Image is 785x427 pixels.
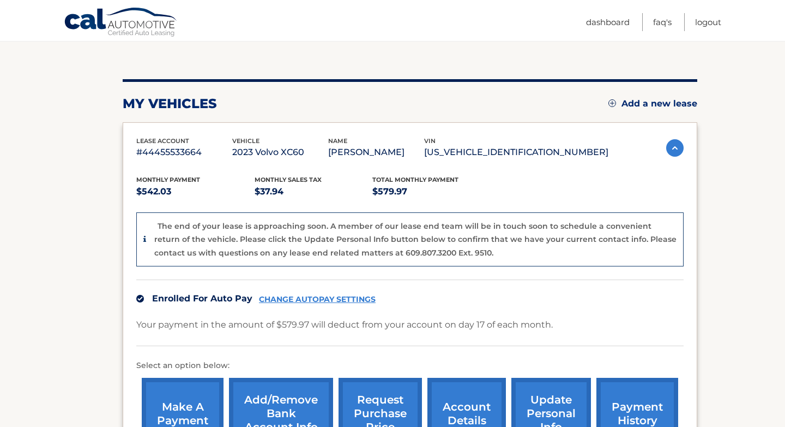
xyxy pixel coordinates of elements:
a: Add a new lease [608,98,697,109]
a: Logout [695,13,721,31]
img: add.svg [608,99,616,107]
a: FAQ's [653,13,672,31]
p: $579.97 [372,184,491,199]
span: Monthly Payment [136,176,200,183]
span: lease account [136,137,189,145]
p: [US_VEHICLE_IDENTIFICATION_NUMBER] [424,145,608,160]
span: Enrolled For Auto Pay [152,293,252,304]
p: Select an option below: [136,359,684,372]
p: Your payment in the amount of $579.97 will deduct from your account on day 17 of each month. [136,317,553,333]
p: $37.94 [255,184,373,199]
img: accordion-active.svg [666,139,684,157]
span: vehicle [232,137,259,145]
a: Dashboard [586,13,630,31]
p: #44455533664 [136,145,232,160]
p: $542.03 [136,184,255,199]
p: 2023 Volvo XC60 [232,145,328,160]
span: name [328,137,347,145]
span: vin [424,137,436,145]
p: [PERSON_NAME] [328,145,424,160]
a: Cal Automotive [64,7,178,39]
img: check.svg [136,295,144,303]
a: CHANGE AUTOPAY SETTINGS [259,295,376,304]
p: The end of your lease is approaching soon. A member of our lease end team will be in touch soon t... [154,221,677,258]
h2: my vehicles [123,96,217,112]
span: Total Monthly Payment [372,176,458,183]
span: Monthly sales Tax [255,176,322,183]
